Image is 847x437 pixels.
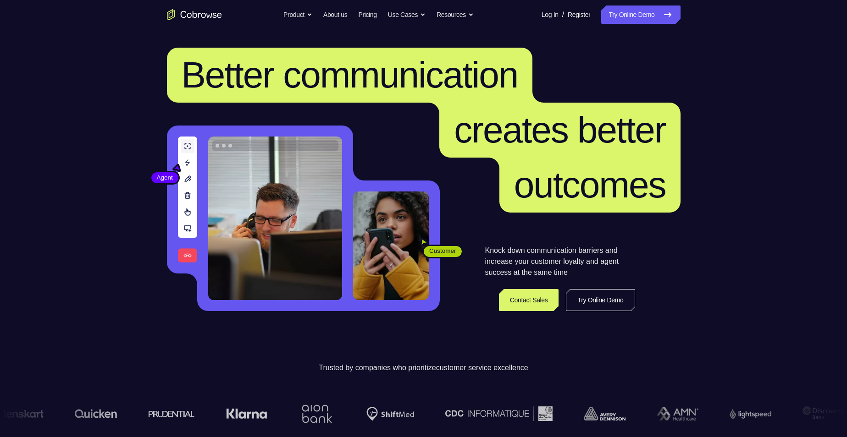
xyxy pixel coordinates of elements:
a: Try Online Demo [601,5,680,24]
img: A customer support agent talking on the phone [208,137,342,300]
button: Use Cases [388,5,426,24]
img: quicken [559,406,602,421]
a: About us [323,5,347,24]
a: Register [568,5,590,24]
img: Discovery Bank [414,404,456,423]
span: customer service excellence [436,364,528,371]
img: avery-dennison [195,407,237,421]
img: A customer holding their phone [353,191,429,300]
a: Go to the home page [167,9,222,20]
img: AMN Healthcare [268,407,310,421]
img: Klarna [710,408,752,419]
button: Resources [437,5,474,24]
span: creates better [454,109,665,150]
p: Knock down communication barriers and increase your customer loyalty and agent success at the sam... [485,245,635,278]
span: outcomes [514,164,666,205]
img: CDC Informatique [57,406,165,421]
img: Lightspeed [341,409,383,418]
span: Better communication [182,55,518,95]
a: Try Online Demo [566,289,635,311]
a: Log In [542,5,559,24]
a: Pricing [358,5,376,24]
button: Product [283,5,312,24]
img: lenskart [487,410,528,418]
img: prudential [633,410,679,417]
span: / [562,9,564,20]
a: Contact Sales [499,289,559,311]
